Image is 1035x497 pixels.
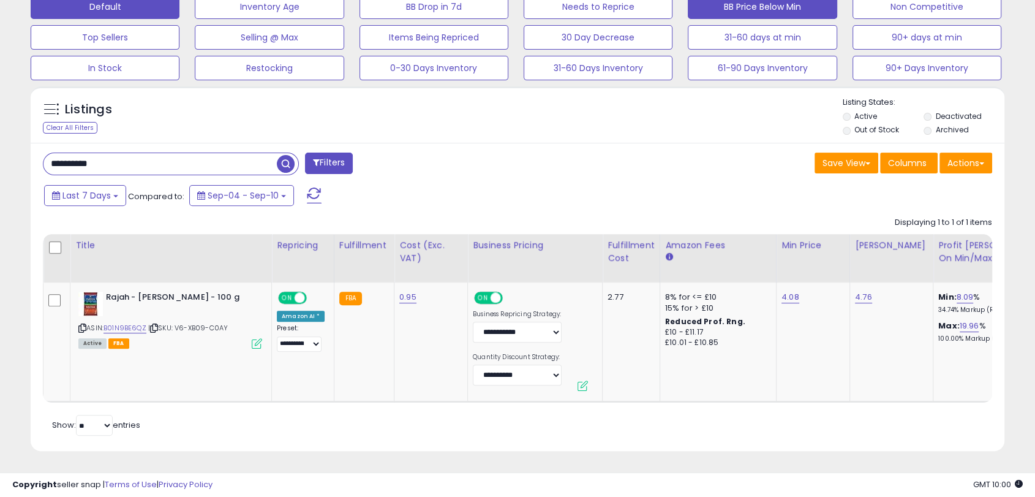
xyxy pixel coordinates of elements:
[43,122,97,134] div: Clear All Filters
[62,189,111,202] span: Last 7 Days
[399,291,416,303] a: 0.95
[52,419,140,431] span: Show: entries
[957,291,974,303] a: 8.09
[148,323,228,333] span: | SKU: V6-XB09-C0AY
[31,56,179,80] button: In Stock
[688,25,837,50] button: 31-60 days at min
[815,153,878,173] button: Save View
[852,56,1001,80] button: 90+ Days Inventory
[665,327,767,338] div: £10 - £11.17
[781,291,799,303] a: 4.08
[159,479,213,490] a: Privacy Policy
[78,292,103,316] img: 51xdXY4dn5L._SL40_.jpg
[895,217,992,229] div: Displaying 1 to 1 of 1 items
[854,124,899,135] label: Out of Stock
[339,239,389,252] div: Fulfillment
[305,293,325,303] span: OFF
[189,185,294,206] button: Sep-04 - Sep-10
[888,157,927,169] span: Columns
[103,323,146,333] a: B01N9BE6QZ
[936,111,982,121] label: Deactivated
[473,239,597,252] div: Business Pricing
[665,252,672,263] small: Amazon Fees.
[12,479,57,490] strong: Copyright
[108,338,129,349] span: FBA
[106,292,255,306] b: Rajah - [PERSON_NAME] - 100 g
[359,25,508,50] button: Items Being Repriced
[475,293,491,303] span: ON
[524,25,672,50] button: 30 Day Decrease
[359,56,508,80] button: 0-30 Days Inventory
[473,353,562,362] label: Quantity Discount Strategy:
[208,189,279,202] span: Sep-04 - Sep-10
[277,239,329,252] div: Repricing
[399,239,462,265] div: Cost (Exc. VAT)
[781,239,845,252] div: Min Price
[665,303,767,314] div: 15% for > £10
[105,479,157,490] a: Terms of Use
[854,111,877,121] label: Active
[501,293,521,303] span: OFF
[339,292,362,305] small: FBA
[843,97,1004,108] p: Listing States:
[665,239,771,252] div: Amazon Fees
[852,25,1001,50] button: 90+ days at min
[938,291,957,303] b: Min:
[688,56,837,80] button: 61-90 Days Inventory
[938,320,960,332] b: Max:
[78,338,107,349] span: All listings currently available for purchase on Amazon
[936,124,969,135] label: Archived
[665,338,767,348] div: £10.01 - £10.85
[608,239,655,265] div: Fulfillment Cost
[128,191,184,202] span: Compared to:
[277,324,325,352] div: Preset:
[665,316,745,327] b: Reduced Prof. Rng.
[880,153,938,173] button: Columns
[78,292,262,347] div: ASIN:
[473,310,562,319] label: Business Repricing Strategy:
[65,101,112,118] h5: Listings
[973,479,1023,490] span: 2025-09-18 10:00 GMT
[524,56,672,80] button: 31-60 Days Inventory
[665,292,767,303] div: 8% for <= £10
[12,479,213,491] div: seller snap | |
[44,185,126,206] button: Last 7 Days
[305,153,353,174] button: Filters
[855,291,872,303] a: 4.76
[31,25,179,50] button: Top Sellers
[855,239,928,252] div: [PERSON_NAME]
[277,311,325,322] div: Amazon AI *
[195,56,344,80] button: Restocking
[608,292,650,303] div: 2.77
[939,153,992,173] button: Actions
[75,239,266,252] div: Title
[279,293,295,303] span: ON
[960,320,979,332] a: 19.96
[195,25,344,50] button: Selling @ Max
